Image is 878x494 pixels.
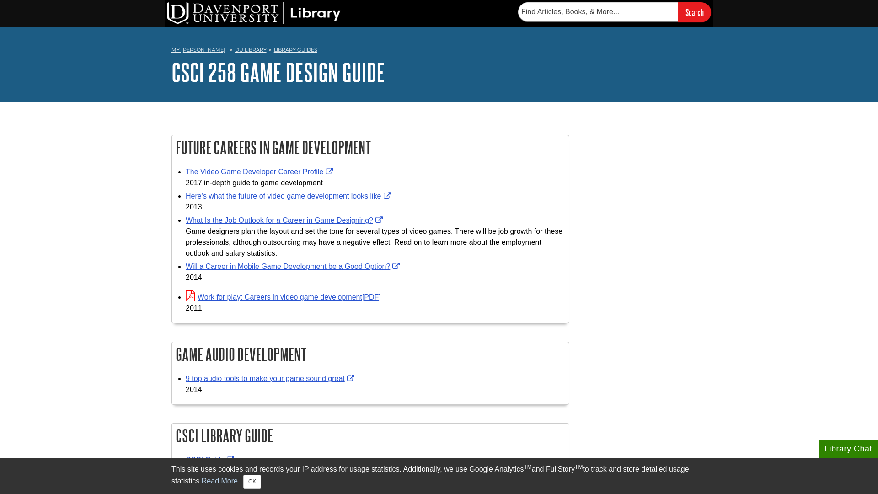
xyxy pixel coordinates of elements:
a: Read More [202,477,238,485]
div: 2014 [186,384,564,395]
sup: TM [524,464,531,470]
a: My [PERSON_NAME] [171,46,225,54]
a: Link opens in new window [186,216,385,224]
sup: TM [575,464,583,470]
input: Find Articles, Books, & More... [518,2,678,21]
div: Game designers plan the layout and set the tone for several types of video games. There will be j... [186,226,564,259]
a: DU Library [235,47,267,53]
input: Search [678,2,711,22]
h2: Game Audio Development [172,342,569,366]
button: Library Chat [819,440,878,458]
div: 2014 [186,272,564,283]
form: Searches DU Library's articles, books, and more [518,2,711,22]
a: Link opens in new window [186,293,381,301]
button: Close [243,475,261,489]
nav: breadcrumb [171,44,707,59]
h2: CSCI Library Guide [172,424,569,448]
a: Link opens in new window [186,263,402,270]
img: DU Library [167,2,341,24]
div: 2011 [186,303,564,314]
a: Link opens in new window [186,375,357,382]
a: Library Guides [274,47,317,53]
div: 2013 [186,202,564,213]
div: 2017 in-depth guide to game development [186,177,564,188]
a: CSCI 258 Game Design Guide [171,58,385,86]
a: Link opens in new window [186,168,335,176]
a: Link opens in new window [186,192,393,200]
div: This site uses cookies and records your IP address for usage statistics. Additionally, we use Goo... [171,464,707,489]
a: Link opens in new window [186,456,236,464]
h2: Future Careers in Game Development [172,135,569,160]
